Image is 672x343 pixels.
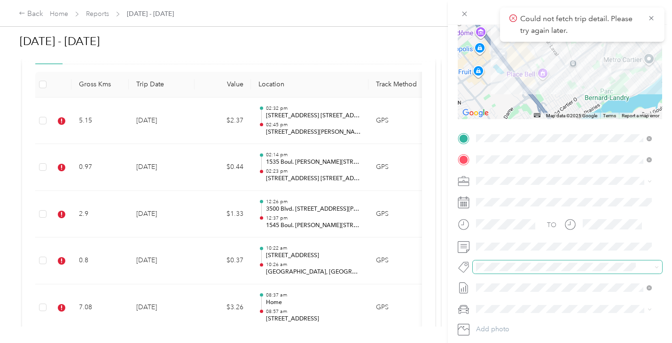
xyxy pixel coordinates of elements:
[473,323,662,336] button: Add photo
[460,107,491,119] a: Open this area in Google Maps (opens a new window)
[622,113,659,118] a: Report a map error
[460,107,491,119] img: Google
[619,290,672,343] iframe: Everlance-gr Chat Button Frame
[534,113,540,117] button: Keyboard shortcuts
[546,113,597,118] span: Map data ©2025 Google
[603,113,616,118] a: Terms (opens in new tab)
[520,13,641,36] p: Could not fetch trip detail. Please try again later.
[547,220,556,230] div: TO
